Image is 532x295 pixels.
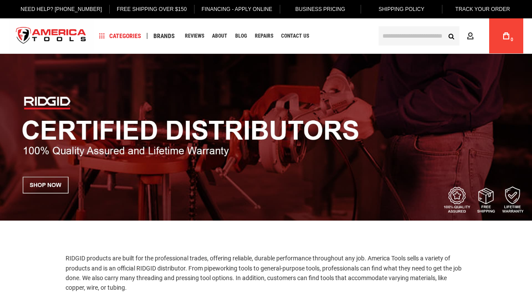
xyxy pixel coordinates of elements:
[281,33,309,39] span: Contact Us
[95,30,145,42] a: Categories
[277,30,313,42] a: Contact Us
[212,33,227,39] span: About
[235,33,247,39] span: Blog
[379,6,424,12] span: Shipping Policy
[511,37,513,42] span: 0
[231,30,251,42] a: Blog
[9,20,94,53] img: America Tools
[185,33,204,39] span: Reviews
[9,20,94,53] a: store logo
[99,33,141,39] span: Categories
[208,30,231,42] a: About
[150,30,179,42] a: Brands
[443,28,459,44] button: Search
[255,33,273,39] span: Repairs
[498,18,515,53] a: 0
[153,33,175,39] span: Brands
[251,30,277,42] a: Repairs
[66,253,466,293] p: RIDGID products are built for the professional trades, offering reliable, durable performance thr...
[181,30,208,42] a: Reviews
